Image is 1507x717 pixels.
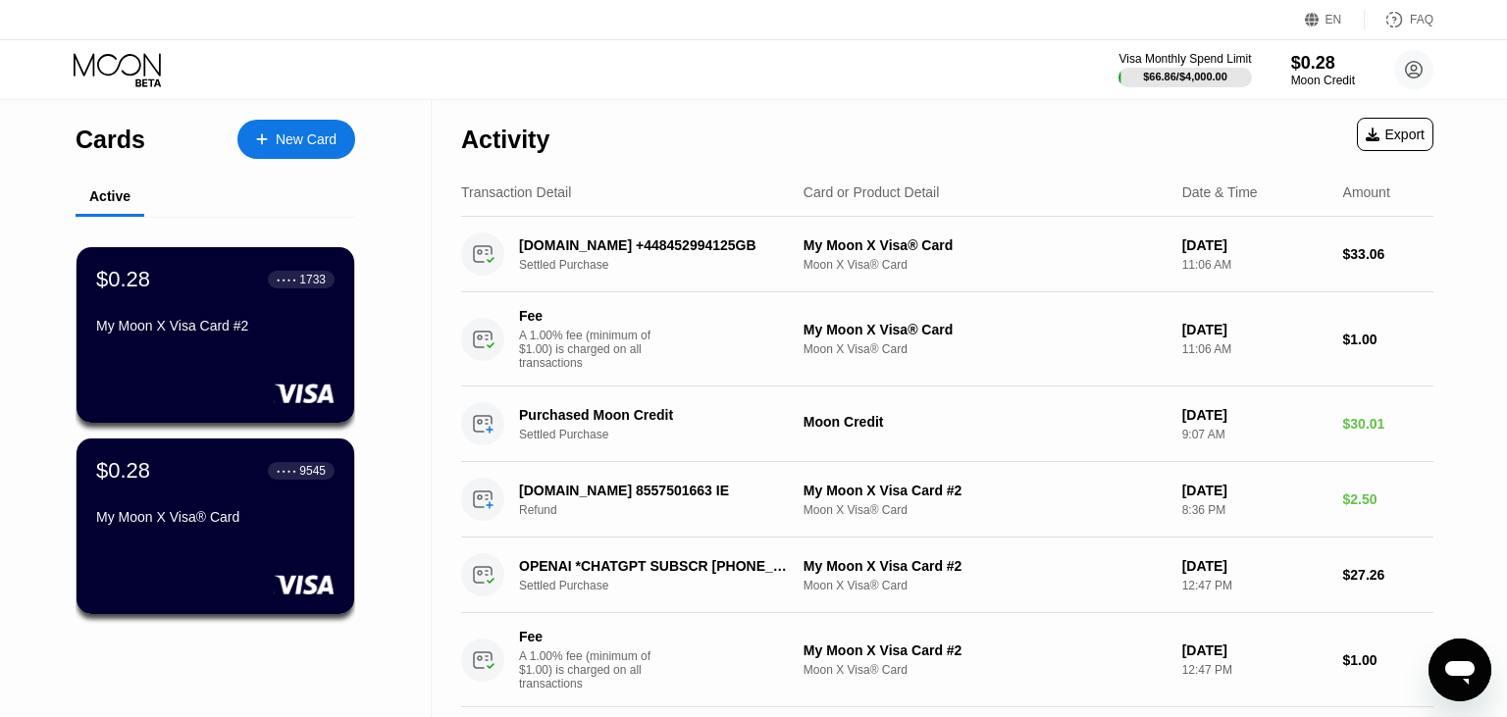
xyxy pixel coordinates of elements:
[804,579,1167,592] div: Moon X Visa® Card
[277,277,296,282] div: ● ● ● ●
[519,629,656,644] div: Fee
[277,468,296,474] div: ● ● ● ●
[96,267,150,292] div: $0.28
[276,131,337,148] div: New Card
[1343,491,1433,507] div: $2.50
[1182,503,1327,517] div: 8:36 PM
[461,217,1433,292] div: [DOMAIN_NAME] +448452994125GBSettled PurchaseMy Moon X Visa® CardMoon X Visa® Card[DATE]11:06 AM$...
[1357,118,1433,151] div: Export
[96,458,150,484] div: $0.28
[461,184,571,200] div: Transaction Detail
[804,558,1167,574] div: My Moon X Visa Card #2
[1343,246,1433,262] div: $33.06
[1291,53,1355,87] div: $0.28Moon Credit
[461,462,1433,538] div: [DOMAIN_NAME] 8557501663 IERefundMy Moon X Visa Card #2Moon X Visa® Card[DATE]8:36 PM$2.50
[804,503,1167,517] div: Moon X Visa® Card
[89,188,130,204] div: Active
[1366,127,1425,142] div: Export
[1182,558,1327,574] div: [DATE]
[519,308,656,324] div: Fee
[1365,10,1433,29] div: FAQ
[1143,71,1227,82] div: $66.86 / $4,000.00
[804,663,1167,677] div: Moon X Visa® Card
[1182,258,1327,272] div: 11:06 AM
[519,649,666,691] div: A 1.00% fee (minimum of $1.00) is charged on all transactions
[1118,52,1251,66] div: Visa Monthly Spend Limit
[1182,483,1327,498] div: [DATE]
[1325,13,1342,26] div: EN
[77,247,354,423] div: $0.28● ● ● ●1733My Moon X Visa Card #2
[519,258,813,272] div: Settled Purchase
[1429,639,1491,701] iframe: Button to launch messaging window
[1182,322,1327,337] div: [DATE]
[461,613,1433,707] div: FeeA 1.00% fee (minimum of $1.00) is charged on all transactionsMy Moon X Visa Card #2Moon X Visa...
[519,503,813,517] div: Refund
[519,558,793,574] div: OPENAI *CHATGPT SUBSCR [PHONE_NUMBER] US
[1291,53,1355,74] div: $0.28
[1118,52,1251,87] div: Visa Monthly Spend Limit$66.86/$4,000.00
[1182,642,1327,658] div: [DATE]
[1305,10,1365,29] div: EN
[237,120,355,159] div: New Card
[519,237,793,253] div: [DOMAIN_NAME] +448452994125GB
[804,642,1167,658] div: My Moon X Visa Card #2
[299,273,326,286] div: 1733
[1343,416,1433,432] div: $30.01
[1410,13,1433,26] div: FAQ
[804,258,1167,272] div: Moon X Visa® Card
[1343,184,1390,200] div: Amount
[804,483,1167,498] div: My Moon X Visa Card #2
[1343,567,1433,583] div: $27.26
[804,322,1167,337] div: My Moon X Visa® Card
[1343,332,1433,347] div: $1.00
[804,414,1167,430] div: Moon Credit
[1182,579,1327,592] div: 12:47 PM
[804,342,1167,356] div: Moon X Visa® Card
[461,292,1433,386] div: FeeA 1.00% fee (minimum of $1.00) is charged on all transactionsMy Moon X Visa® CardMoon X Visa® ...
[96,509,335,525] div: My Moon X Visa® Card
[804,237,1167,253] div: My Moon X Visa® Card
[461,126,549,154] div: Activity
[76,126,145,154] div: Cards
[1182,428,1327,441] div: 9:07 AM
[519,483,793,498] div: [DOMAIN_NAME] 8557501663 IE
[1182,342,1327,356] div: 11:06 AM
[519,579,813,592] div: Settled Purchase
[519,407,793,423] div: Purchased Moon Credit
[77,438,354,614] div: $0.28● ● ● ●9545My Moon X Visa® Card
[519,329,666,370] div: A 1.00% fee (minimum of $1.00) is charged on all transactions
[1182,407,1327,423] div: [DATE]
[1291,74,1355,87] div: Moon Credit
[299,464,326,478] div: 9545
[96,318,335,333] div: My Moon X Visa Card #2
[1182,184,1258,200] div: Date & Time
[519,428,813,441] div: Settled Purchase
[461,538,1433,613] div: OPENAI *CHATGPT SUBSCR [PHONE_NUMBER] USSettled PurchaseMy Moon X Visa Card #2Moon X Visa® Card[D...
[1182,237,1327,253] div: [DATE]
[1343,652,1433,668] div: $1.00
[1182,663,1327,677] div: 12:47 PM
[461,386,1433,462] div: Purchased Moon CreditSettled PurchaseMoon Credit[DATE]9:07 AM$30.01
[804,184,940,200] div: Card or Product Detail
